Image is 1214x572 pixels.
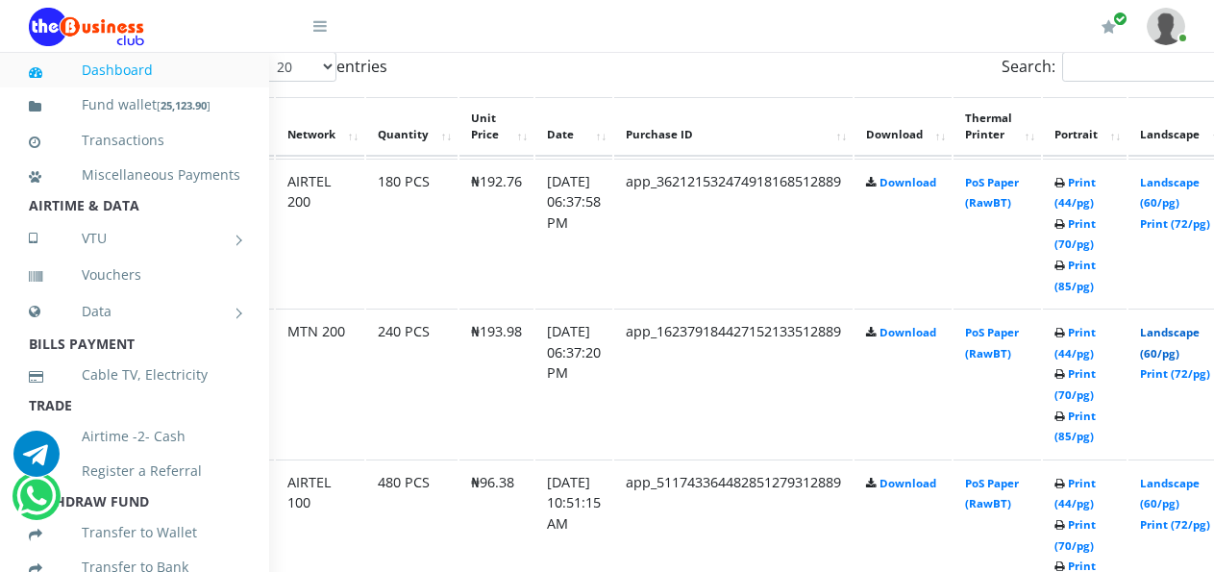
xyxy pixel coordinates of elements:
td: AIRTEL 200 [276,159,364,308]
a: Miscellaneous Payments [29,153,240,197]
td: [DATE] 06:37:58 PM [535,159,612,308]
a: Chat for support [13,445,60,477]
img: User [1147,8,1185,45]
td: ₦192.76 [459,159,533,308]
td: app_162379184427152133512889 [614,309,853,458]
th: Quantity: activate to sort column ascending [366,97,458,157]
th: Unit Price: activate to sort column ascending [459,97,533,157]
a: Print (72/pg) [1140,366,1210,381]
td: 180 PCS [366,159,458,308]
a: Download [880,175,936,189]
a: Print (72/pg) [1140,216,1210,231]
a: Landscape (60/pg) [1140,325,1200,361]
a: Airtime -2- Cash [29,414,240,459]
a: Print (44/pg) [1054,476,1096,511]
select: Showentries [264,52,336,82]
a: Print (85/pg) [1054,409,1096,444]
a: Data [29,287,240,336]
a: Print (70/pg) [1054,366,1096,402]
a: VTU [29,214,240,262]
a: Download [880,476,936,490]
a: Transfer to Wallet [29,510,240,555]
small: [ ] [157,98,211,112]
td: app_362121532474918168512889 [614,159,853,308]
a: Cable TV, Electricity [29,353,240,397]
td: ₦193.98 [459,309,533,458]
th: Download: activate to sort column ascending [855,97,952,157]
b: 25,123.90 [161,98,207,112]
a: Vouchers [29,253,240,297]
a: Chat for support [16,487,56,519]
img: Logo [29,8,144,46]
a: PoS Paper (RawBT) [965,325,1019,361]
a: Print (70/pg) [1054,517,1096,553]
i: Renew/Upgrade Subscription [1102,19,1116,35]
th: Date: activate to sort column ascending [535,97,612,157]
th: Network: activate to sort column ascending [276,97,364,157]
th: Thermal Printer: activate to sort column ascending [954,97,1041,157]
a: Print (70/pg) [1054,216,1096,252]
a: Register a Referral [29,449,240,493]
th: Purchase ID: activate to sort column ascending [614,97,853,157]
a: Print (72/pg) [1140,517,1210,532]
span: Renew/Upgrade Subscription [1113,12,1127,26]
td: 240 PCS [366,309,458,458]
a: Landscape (60/pg) [1140,175,1200,211]
td: MTN 200 [276,309,364,458]
a: Print (44/pg) [1054,325,1096,361]
a: Fund wallet[25,123.90] [29,83,240,128]
a: Print (85/pg) [1054,258,1096,293]
a: Print (44/pg) [1054,175,1096,211]
label: Show entries [225,52,387,82]
th: Portrait: activate to sort column ascending [1043,97,1127,157]
a: Download [880,325,936,339]
a: Landscape (60/pg) [1140,476,1200,511]
a: PoS Paper (RawBT) [965,175,1019,211]
a: Dashboard [29,48,240,92]
a: Transactions [29,118,240,162]
a: PoS Paper (RawBT) [965,476,1019,511]
td: [DATE] 06:37:20 PM [535,309,612,458]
